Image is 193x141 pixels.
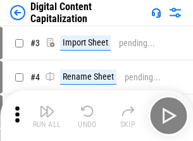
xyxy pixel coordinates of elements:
img: Back [10,5,25,20]
img: Support [151,8,161,18]
div: pending... [119,39,155,48]
div: Digital Content Capitalization [30,1,146,25]
div: Import Sheet [60,35,111,51]
div: pending... [125,73,161,82]
img: Settings menu [168,5,183,20]
span: # 4 [30,72,40,82]
span: # 3 [30,38,40,48]
div: Rename Sheet [60,70,116,85]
